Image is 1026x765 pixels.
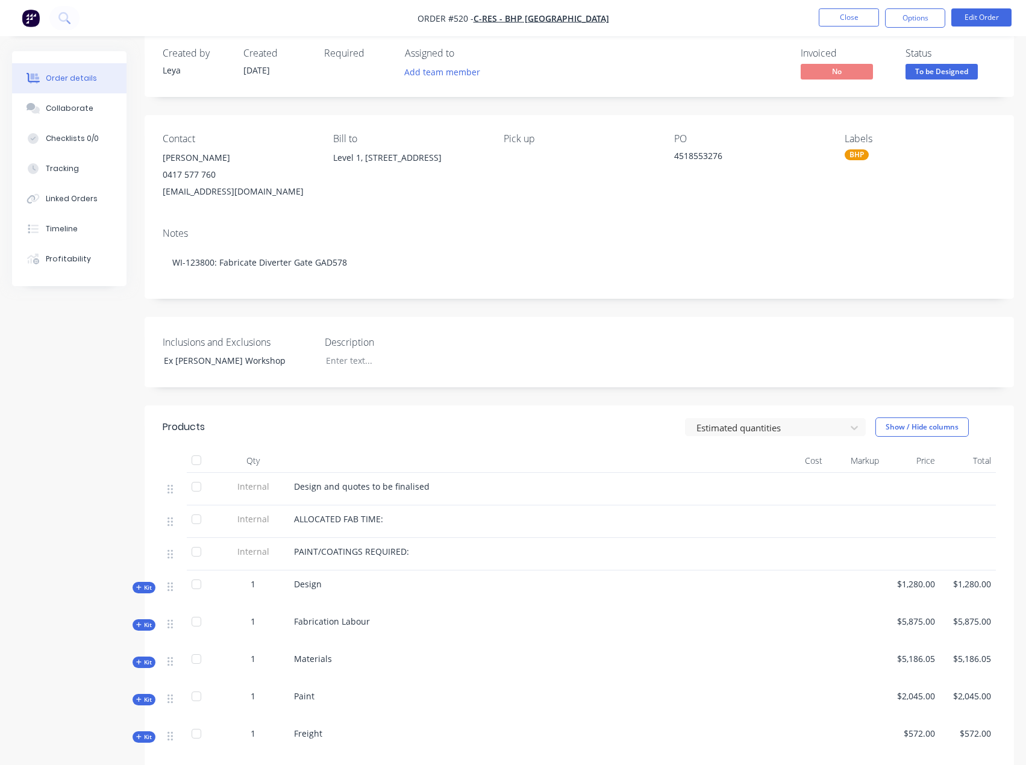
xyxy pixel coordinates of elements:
div: Ex [PERSON_NAME] Workshop [154,352,305,369]
div: WI-123800: Fabricate Diverter Gate GAD578 [163,244,996,281]
div: PO [674,133,825,145]
button: Kit [133,694,155,705]
span: [DATE] [243,64,270,76]
span: Internal [222,545,284,558]
span: $5,186.05 [889,652,935,665]
button: Kit [133,619,155,631]
div: 4518553276 [674,149,825,166]
span: Kit [136,658,152,667]
div: BHP [845,149,869,160]
button: Edit Order [951,8,1012,27]
span: $2,045.00 [889,690,935,702]
button: To be Designed [906,64,978,82]
span: 1 [251,578,255,590]
span: Kit [136,732,152,742]
span: Design [294,578,322,590]
span: 1 [251,727,255,740]
span: $1,280.00 [889,578,935,590]
button: Kit [133,731,155,743]
div: Assigned to [405,48,525,59]
div: Price [884,449,940,473]
div: Contact [163,133,314,145]
span: Kit [136,620,152,629]
div: Level 1, [STREET_ADDRESS] [333,149,484,188]
div: Required [324,48,390,59]
a: C-RES - BHP [GEOGRAPHIC_DATA] [474,13,609,24]
span: Fabrication Labour [294,616,370,627]
div: Timeline [46,223,78,234]
div: Labels [845,133,996,145]
div: Created by [163,48,229,59]
span: Kit [136,583,152,592]
span: 1 [251,652,255,665]
div: Collaborate [46,103,93,114]
div: Leya [163,64,229,76]
button: Options [885,8,945,28]
div: [PERSON_NAME] [163,149,314,166]
button: Profitability [12,244,127,274]
button: Order details [12,63,127,93]
div: Total [940,449,996,473]
span: Kit [136,695,152,704]
label: Inclusions and Exclusions [163,335,313,349]
button: Linked Orders [12,184,127,214]
div: Qty [217,449,289,473]
span: 1 [251,615,255,628]
div: Notes [163,228,996,239]
div: 0417 577 760 [163,166,314,183]
button: Add team member [405,64,487,80]
span: Order #520 - [418,13,474,24]
span: $2,045.00 [945,690,991,702]
span: Design and quotes to be finalised [294,481,430,492]
span: Materials [294,653,332,664]
span: $572.00 [945,727,991,740]
img: Factory [22,9,40,27]
button: Kit [133,657,155,668]
button: Tracking [12,154,127,184]
button: Timeline [12,214,127,244]
div: Status [906,48,996,59]
div: Checklists 0/0 [46,133,99,144]
div: Pick up [504,133,655,145]
button: Checklists 0/0 [12,123,127,154]
span: PAINT/COATINGS REQUIRED: [294,546,409,557]
div: Products [163,420,205,434]
span: Internal [222,513,284,525]
span: Internal [222,480,284,493]
span: Freight [294,728,322,739]
button: Show / Hide columns [875,417,969,437]
span: Paint [294,690,314,702]
div: Linked Orders [46,193,98,204]
div: [PERSON_NAME]0417 577 760[EMAIL_ADDRESS][DOMAIN_NAME] [163,149,314,200]
div: Tracking [46,163,79,174]
span: $1,280.00 [945,578,991,590]
span: ALLOCATED FAB TIME: [294,513,383,525]
span: $572.00 [889,727,935,740]
span: $5,875.00 [945,615,991,628]
div: [EMAIL_ADDRESS][DOMAIN_NAME] [163,183,314,200]
div: Invoiced [801,48,891,59]
span: No [801,64,873,79]
label: Description [325,335,475,349]
div: Cost [771,449,827,473]
span: $5,186.05 [945,652,991,665]
button: Close [819,8,879,27]
button: Kit [133,582,155,593]
div: Bill to [333,133,484,145]
span: To be Designed [906,64,978,79]
div: Profitability [46,254,91,264]
div: Order details [46,73,97,84]
span: 1 [251,690,255,702]
div: Created [243,48,310,59]
div: Level 1, [STREET_ADDRESS] [333,149,484,166]
button: Collaborate [12,93,127,123]
span: $5,875.00 [889,615,935,628]
button: Add team member [398,64,487,80]
div: Markup [827,449,883,473]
